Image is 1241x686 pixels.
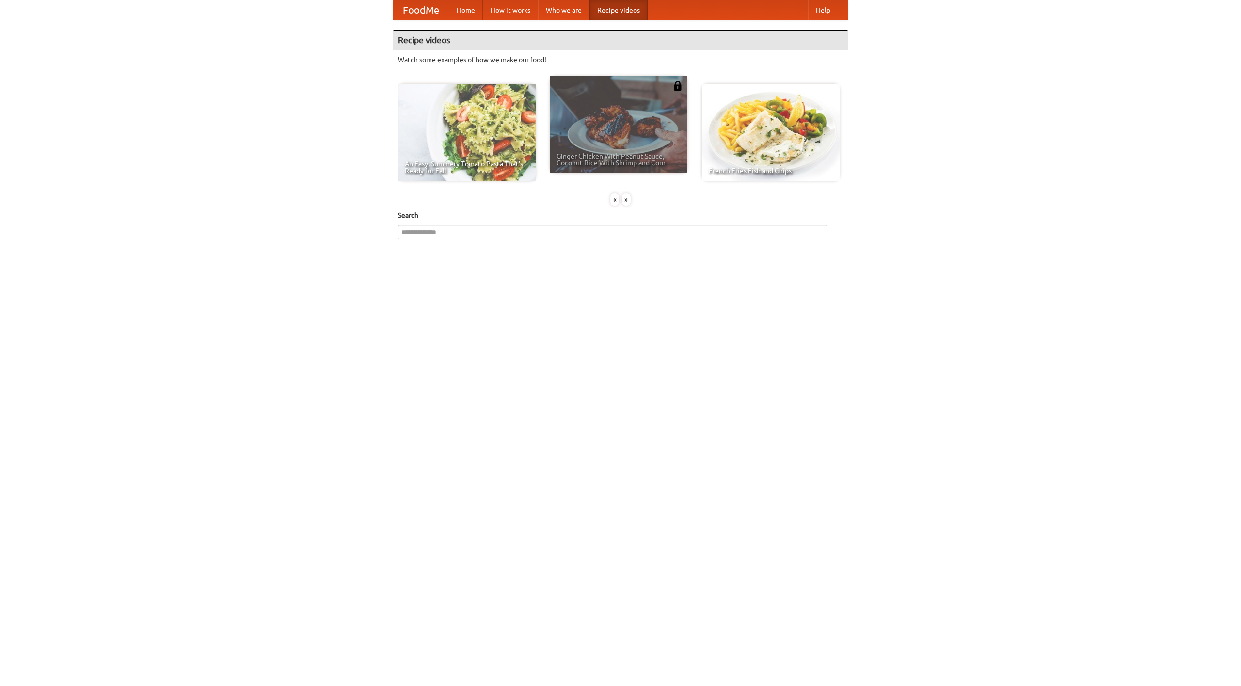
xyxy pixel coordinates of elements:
[398,210,843,220] h5: Search
[393,31,848,50] h4: Recipe videos
[449,0,483,20] a: Home
[622,193,631,206] div: »
[589,0,648,20] a: Recipe videos
[483,0,538,20] a: How it works
[702,84,840,181] a: French Fries Fish and Chips
[405,160,529,174] span: An Easy, Summery Tomato Pasta That's Ready for Fall
[673,81,683,91] img: 483408.png
[538,0,589,20] a: Who we are
[709,167,833,174] span: French Fries Fish and Chips
[393,0,449,20] a: FoodMe
[610,193,619,206] div: «
[398,55,843,64] p: Watch some examples of how we make our food!
[808,0,838,20] a: Help
[398,84,536,181] a: An Easy, Summery Tomato Pasta That's Ready for Fall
